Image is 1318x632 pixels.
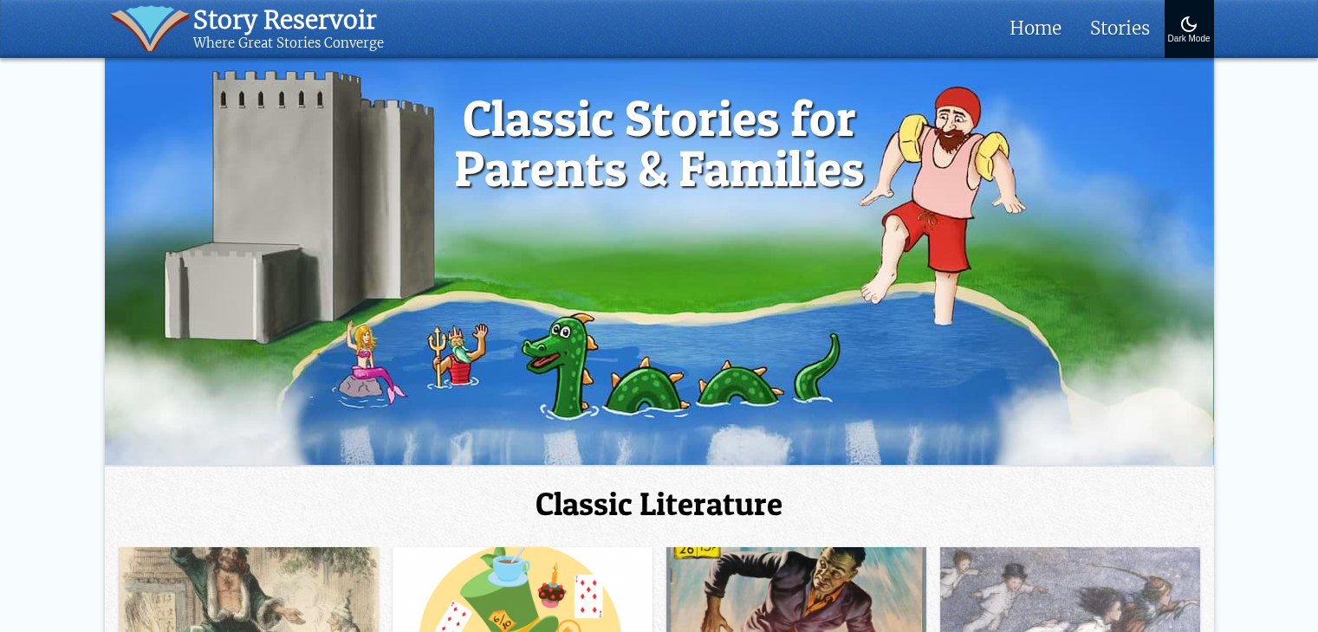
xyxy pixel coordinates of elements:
div: Story Reservoir [193,5,384,35]
img: Turn On Dark Mode [1178,14,1199,35]
div: Where Great Stories Converge [193,35,384,52]
img: icon of book with waver spilling out. [110,5,191,52]
div: Dark Mode [1168,35,1211,44]
h2: Classic Literature [119,486,1200,523]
